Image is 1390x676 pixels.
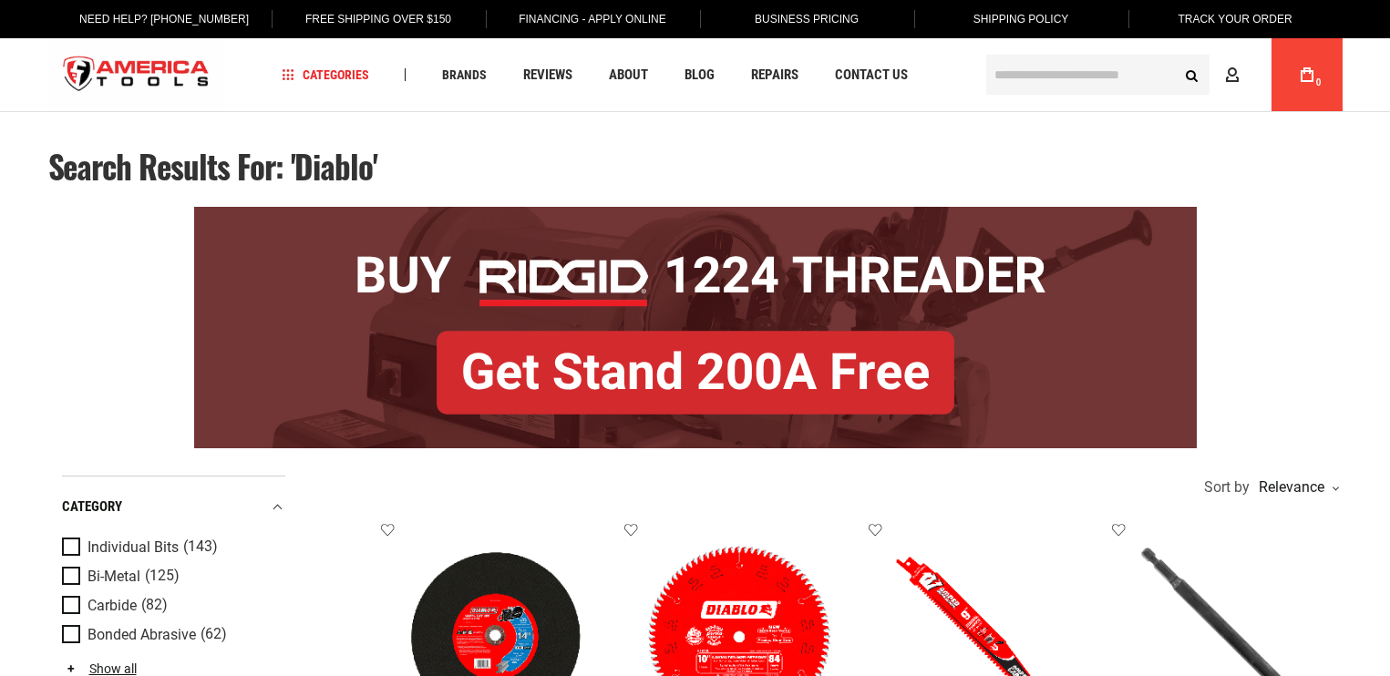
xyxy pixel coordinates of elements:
[62,625,281,645] a: Bonded Abrasive (62)
[973,13,1069,26] span: Shipping Policy
[743,63,807,87] a: Repairs
[48,142,378,189] span: Search results for: 'diablo'
[88,627,196,643] span: Bonded Abrasive
[609,68,648,82] span: About
[1316,77,1322,87] span: 0
[442,68,487,81] span: Brands
[1175,57,1210,92] button: Search
[751,68,798,82] span: Repairs
[48,41,225,109] img: America Tools
[1204,480,1250,495] span: Sort by
[685,68,715,82] span: Blog
[88,568,140,585] span: Bi-Metal
[194,207,1197,448] img: BOGO: Buy RIDGID® 1224 Threader, Get Stand 200A Free!
[273,63,377,87] a: Categories
[62,538,281,558] a: Individual Bits (143)
[835,68,908,82] span: Contact Us
[141,598,168,613] span: (82)
[1254,480,1338,495] div: Relevance
[523,68,572,82] span: Reviews
[282,68,369,81] span: Categories
[62,661,137,676] a: Show all
[62,567,281,587] a: Bi-Metal (125)
[676,63,723,87] a: Blog
[62,495,285,519] div: category
[183,539,218,555] span: (143)
[601,63,656,87] a: About
[88,598,137,614] span: Carbide
[1290,38,1324,111] a: 0
[145,568,180,584] span: (125)
[88,539,179,556] span: Individual Bits
[62,596,281,616] a: Carbide (82)
[48,41,225,109] a: store logo
[201,627,227,642] span: (62)
[434,63,495,87] a: Brands
[515,63,581,87] a: Reviews
[827,63,916,87] a: Contact Us
[194,207,1197,220] a: BOGO: Buy RIDGID® 1224 Threader, Get Stand 200A Free!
